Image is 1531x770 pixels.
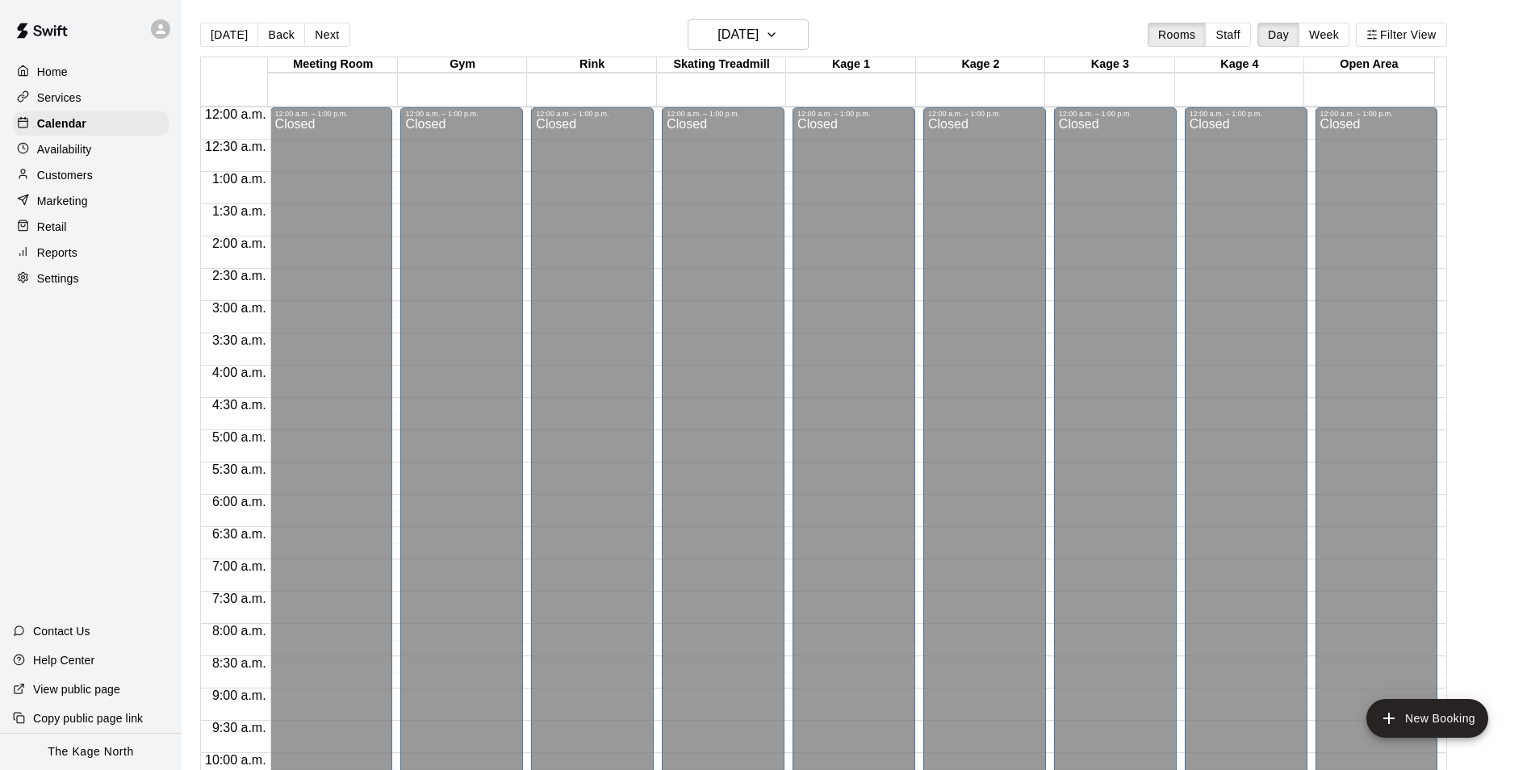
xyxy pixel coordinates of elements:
div: Kage 1 [786,57,915,73]
span: 5:00 a.m. [208,430,270,444]
p: Reports [37,245,77,261]
span: 4:30 a.m. [208,398,270,412]
button: Staff [1205,23,1251,47]
span: 1:00 a.m. [208,172,270,186]
div: Rink [527,57,656,73]
div: 12:00 a.m. – 1:00 p.m. [1059,110,1172,118]
span: 3:30 a.m. [208,333,270,347]
span: 8:00 a.m. [208,624,270,638]
span: 6:30 a.m. [208,527,270,541]
a: Reports [13,241,169,265]
button: [DATE] [688,19,809,50]
a: Home [13,60,169,84]
button: Next [304,23,349,47]
p: Copy public page link [33,710,143,726]
span: 7:00 a.m. [208,559,270,573]
div: Kage 2 [916,57,1045,73]
span: 3:00 a.m. [208,301,270,315]
p: Services [37,90,82,106]
div: Kage 4 [1175,57,1304,73]
button: Day [1257,23,1299,47]
span: 2:00 a.m. [208,236,270,250]
p: Retail [37,219,67,235]
span: 12:00 a.m. [201,107,270,121]
a: Calendar [13,111,169,136]
p: View public page [33,681,120,697]
span: 10:00 a.m. [201,753,270,767]
p: The Kage North [48,743,134,760]
p: Availability [37,141,92,157]
div: 12:00 a.m. – 1:00 p.m. [1190,110,1303,118]
p: Home [37,64,68,80]
a: Marketing [13,189,169,213]
span: 4:00 a.m. [208,366,270,379]
span: 1:30 a.m. [208,204,270,218]
p: Marketing [37,193,88,209]
div: 12:00 a.m. – 1:00 p.m. [667,110,780,118]
button: [DATE] [200,23,258,47]
span: 9:30 a.m. [208,721,270,734]
span: 5:30 a.m. [208,462,270,476]
h6: [DATE] [717,23,759,46]
button: add [1366,699,1488,738]
button: Filter View [1356,23,1446,47]
button: Week [1299,23,1349,47]
div: 12:00 a.m. – 1:00 p.m. [405,110,518,118]
a: Retail [13,215,169,239]
div: 12:00 a.m. – 1:00 p.m. [1320,110,1433,118]
span: 9:00 a.m. [208,688,270,702]
span: 7:30 a.m. [208,592,270,605]
button: Back [257,23,305,47]
div: Open Area [1304,57,1433,73]
div: Gym [398,57,527,73]
p: Calendar [37,115,86,132]
p: Settings [37,270,79,287]
a: Settings [13,266,169,291]
span: 8:30 a.m. [208,656,270,670]
button: Rooms [1148,23,1206,47]
p: Help Center [33,652,94,668]
p: Contact Us [33,623,90,639]
div: Kage 3 [1045,57,1174,73]
a: Availability [13,137,169,161]
span: 2:30 a.m. [208,269,270,282]
span: 12:30 a.m. [201,140,270,153]
div: 12:00 a.m. – 1:00 p.m. [275,110,388,118]
span: 6:00 a.m. [208,495,270,508]
div: 12:00 a.m. – 1:00 p.m. [928,110,1041,118]
a: Services [13,86,169,110]
div: Meeting Room [268,57,397,73]
div: 12:00 a.m. – 1:00 p.m. [536,110,649,118]
p: Customers [37,167,93,183]
div: Skating Treadmill [657,57,786,73]
a: Customers [13,163,169,187]
div: 12:00 a.m. – 1:00 p.m. [797,110,910,118]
